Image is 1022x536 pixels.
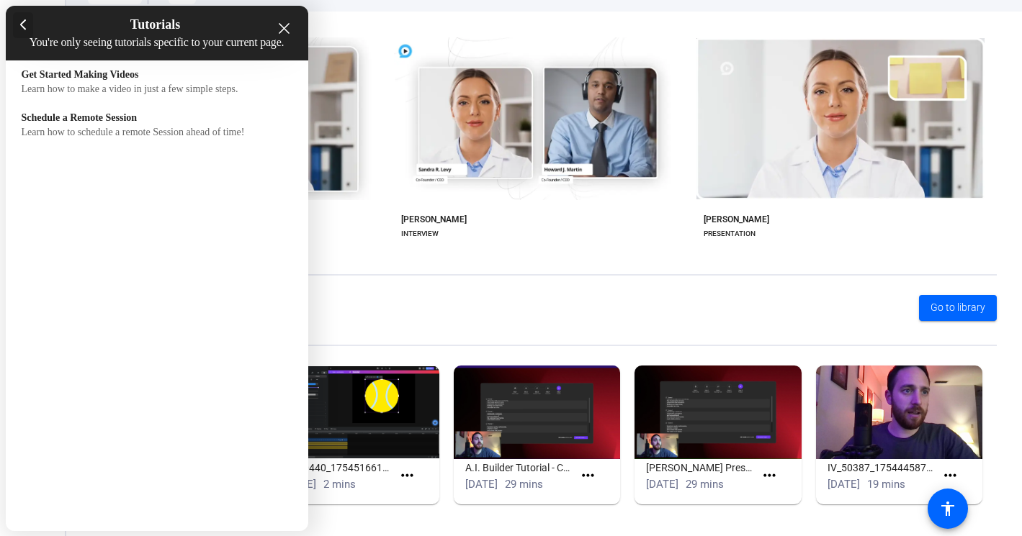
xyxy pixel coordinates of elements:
div: Schedule a Remote Session [22,112,292,124]
div: entering resource center home [6,60,308,517]
div: close resource center [277,22,291,35]
div: Get Started Making Videos [6,60,308,104]
h4: You're only seeing tutorials specific to your current page. [23,36,291,49]
div: Get Started Making Videos [22,69,292,81]
div: Learn how to schedule a remote Session ahead of time! [22,127,292,138]
div: Schedule a Remote Session [6,104,308,147]
div: Learn how to make a video in just a few simple steps. [22,83,292,95]
h3: Tutorials [23,17,291,32]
